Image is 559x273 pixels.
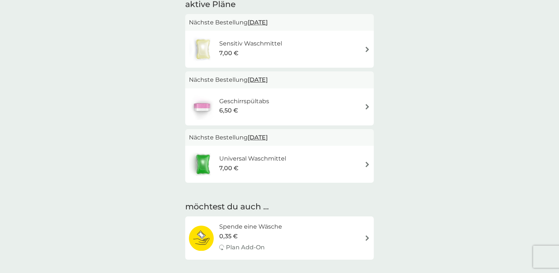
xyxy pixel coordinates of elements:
[189,94,215,120] img: Geschirrspültabs
[365,162,370,167] img: Rechtspfeil
[219,232,238,241] span: 0,35 €
[248,15,268,30] span: [DATE]
[189,133,370,142] p: Nächste Bestellung
[226,243,265,252] p: Plan Add-On
[219,39,282,48] h6: Sensitiv Waschmittel
[219,222,282,232] h6: Spende eine Wäsche
[189,151,217,177] img: Universal Waschmittel
[189,75,370,85] p: Nächste Bestellung
[219,106,238,115] span: 6,50 €
[189,36,217,62] img: Sensitiv Waschmittel
[248,130,268,145] span: [DATE]
[365,235,370,241] img: Rechtspfeil
[365,104,370,109] img: Rechtspfeil
[219,97,269,106] h6: Geschirrspültabs
[219,154,286,164] h6: Universal Waschmittel
[189,225,214,251] img: Spende eine Wäsche
[365,47,370,52] img: Rechtspfeil
[189,18,370,27] p: Nächste Bestellung
[248,73,268,87] span: [DATE]
[219,48,238,58] span: 7,00 €
[219,164,238,173] span: 7,00 €
[185,201,374,213] h2: möchtest du auch ...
